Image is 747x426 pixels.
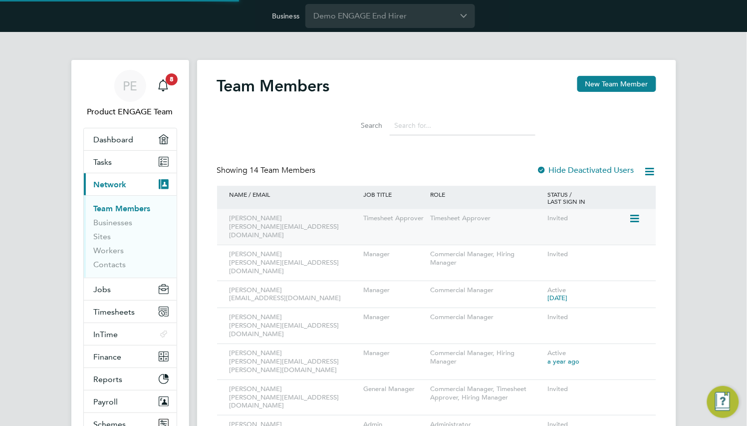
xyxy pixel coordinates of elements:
[361,209,428,228] div: Timesheet Approver
[545,380,646,399] div: Invited
[545,209,629,228] div: Invited
[361,308,428,327] div: Manager
[545,344,646,371] div: Active
[227,344,361,380] div: [PERSON_NAME] [PERSON_NAME][EMAIL_ADDRESS][PERSON_NAME][DOMAIN_NAME]
[227,245,361,281] div: [PERSON_NAME] [PERSON_NAME][EMAIL_ADDRESS][DOMAIN_NAME]
[537,165,634,175] label: Hide Deactivated Users
[94,375,123,384] span: Reports
[227,281,361,308] div: [PERSON_NAME] [EMAIL_ADDRESS][DOMAIN_NAME]
[84,301,177,323] button: Timesheets
[428,380,545,407] div: Commercial Manager, Timesheet Approver, Hiring Manager
[83,106,177,118] span: Product ENGAGE Team
[84,346,177,368] button: Finance
[577,76,656,92] button: New Team Member
[166,73,178,85] span: 8
[361,186,428,203] div: JOB TITLE
[83,70,177,118] a: PEProduct ENGAGE Team
[428,281,545,300] div: Commercial Manager
[94,218,133,227] a: Businesses
[84,151,177,173] a: Tasks
[94,135,134,144] span: Dashboard
[545,186,646,210] div: STATUS / LAST SIGN IN
[361,380,428,399] div: General Manager
[361,344,428,363] div: Manager
[84,128,177,150] a: Dashboard
[94,246,124,255] a: Workers
[227,380,361,416] div: [PERSON_NAME] [PERSON_NAME][EMAIL_ADDRESS][DOMAIN_NAME]
[545,281,646,308] div: Active
[84,323,177,345] button: InTime
[84,173,177,195] button: Network
[250,165,316,175] span: 14 Team Members
[272,11,299,20] label: Business
[94,260,126,269] a: Contacts
[84,391,177,413] button: Payroll
[361,245,428,264] div: Manager
[428,186,545,203] div: ROLE
[123,79,137,92] span: PE
[707,386,739,418] button: Engage Resource Center
[94,232,111,241] a: Sites
[428,245,545,272] div: Commercial Manager, Hiring Manager
[84,195,177,278] div: Network
[428,209,545,228] div: Timesheet Approver
[227,209,361,245] div: [PERSON_NAME] [PERSON_NAME][EMAIL_ADDRESS][DOMAIN_NAME]
[94,397,118,407] span: Payroll
[227,308,361,344] div: [PERSON_NAME] [PERSON_NAME][EMAIL_ADDRESS][DOMAIN_NAME]
[548,357,580,366] span: a year ago
[94,285,111,294] span: Jobs
[217,165,318,176] div: Showing
[428,308,545,327] div: Commercial Manager
[545,308,646,327] div: Invited
[94,330,118,339] span: InTime
[428,344,545,371] div: Commercial Manager, Hiring Manager
[94,204,151,213] a: Team Members
[94,157,112,167] span: Tasks
[94,180,127,189] span: Network
[84,278,177,300] button: Jobs
[338,121,383,130] label: Search
[217,76,330,96] h2: Team Members
[548,294,568,302] span: [DATE]
[361,281,428,300] div: Manager
[84,368,177,390] button: Reports
[94,307,135,317] span: Timesheets
[153,70,173,102] a: 8
[390,116,535,135] input: Search for...
[94,352,122,362] span: Finance
[227,186,361,203] div: NAME / EMAIL
[545,245,646,264] div: Invited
